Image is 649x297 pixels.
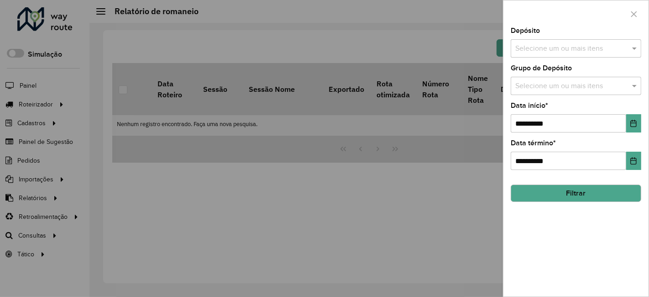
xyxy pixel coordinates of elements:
button: Choose Date [626,114,641,133]
button: Choose Date [626,152,641,170]
label: Data início [511,100,548,111]
label: Depósito [511,25,540,36]
button: Filtrar [511,185,641,202]
label: Data término [511,138,556,148]
label: Grupo de Depósito [511,63,572,74]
